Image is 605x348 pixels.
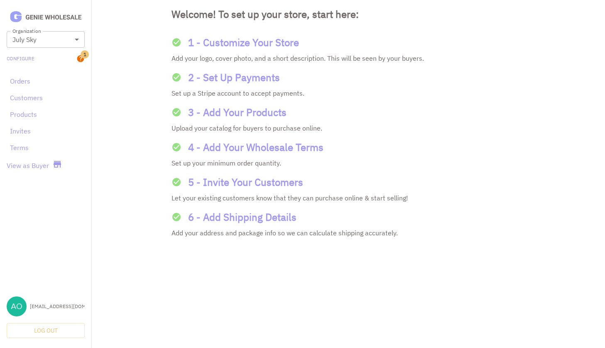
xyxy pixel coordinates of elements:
[10,93,81,103] a: Customers
[7,55,34,62] a: Configure
[7,31,85,48] div: July Sky
[10,109,81,119] a: Products
[171,193,525,203] p: Let your existing customers know that they can purchase online & start selling!
[10,143,81,153] a: Terms
[171,210,525,225] a: 6 - Add Shipping Details
[7,323,85,338] button: Log Out
[81,50,89,59] span: 1
[7,160,49,170] a: View as Buyer
[30,303,85,310] div: [EMAIL_ADDRESS][DOMAIN_NAME]
[10,76,81,86] a: Orders
[171,53,525,63] p: Add your logo, cover photo, and a short description. This will be seen by your buyers.
[171,158,525,168] p: Set up your minimum order quantity.
[171,35,525,50] a: 1 - Customize Your Store
[12,27,41,35] label: Organization
[10,126,81,136] a: Invites
[171,123,525,133] p: Upload your catalog for buyers to purchase online.
[171,88,525,98] p: Set up a Stripe account to accept payments.
[7,296,27,316] img: aoxue@julyskyskincare.com
[171,7,525,22] h1: Welcome! To set up your store, start here:
[7,10,85,25] img: Logo
[171,140,525,155] a: 4 - Add Your Wholesale Terms
[171,105,525,120] a: 3 - Add Your Products
[171,175,525,190] a: 5 - Invite Your Customers
[171,70,525,85] a: 2 - Set Up Payments
[171,228,525,238] p: Add your address and package info so we can calculate shipping accurately.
